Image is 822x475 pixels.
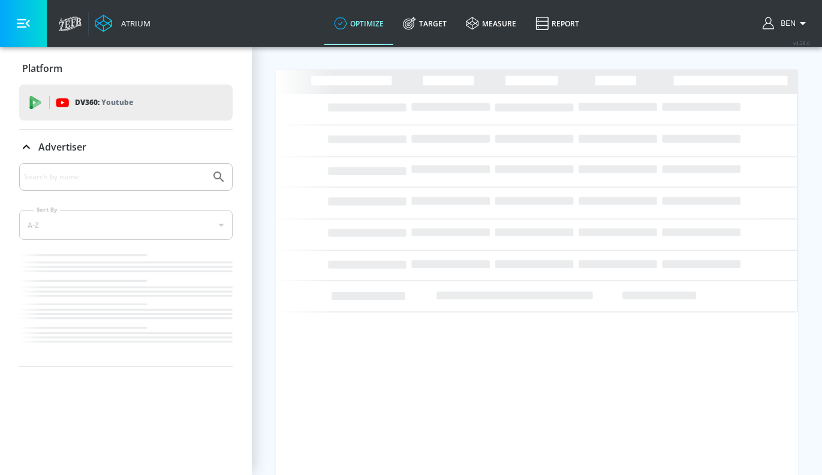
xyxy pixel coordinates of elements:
p: DV360: [75,96,133,109]
a: Atrium [95,14,150,32]
a: Report [526,2,589,45]
a: Target [393,2,456,45]
p: Youtube [101,96,133,109]
a: measure [456,2,526,45]
div: DV360: Youtube [19,85,233,121]
div: Platform [19,52,233,85]
a: optimize [324,2,393,45]
p: Platform [22,62,62,75]
button: Ben [763,16,810,31]
div: Atrium [116,18,150,29]
span: v 4.28.0 [793,40,810,46]
label: Sort By [34,206,60,214]
div: A-Z [19,210,233,240]
nav: list of Advertiser [19,249,233,366]
p: Advertiser [38,140,86,154]
div: Advertiser [19,163,233,366]
span: login as: ben@bskconsulting.co [776,19,796,28]
div: Advertiser [19,130,233,164]
input: Search by name [24,169,206,185]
